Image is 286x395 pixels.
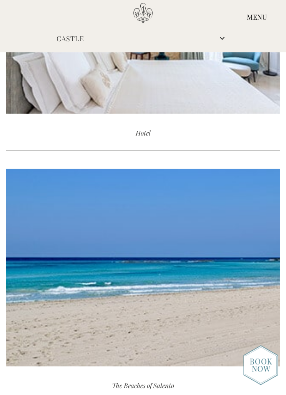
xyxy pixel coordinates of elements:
[57,34,84,43] a: Castle
[6,169,280,367] img: beaches_featured.jpg
[228,3,286,32] div: MENU
[6,116,280,150] div: Hotel
[243,345,278,385] img: new-booknow.png
[133,3,153,23] img: Castello di Ugento
[57,52,81,61] a: Hotel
